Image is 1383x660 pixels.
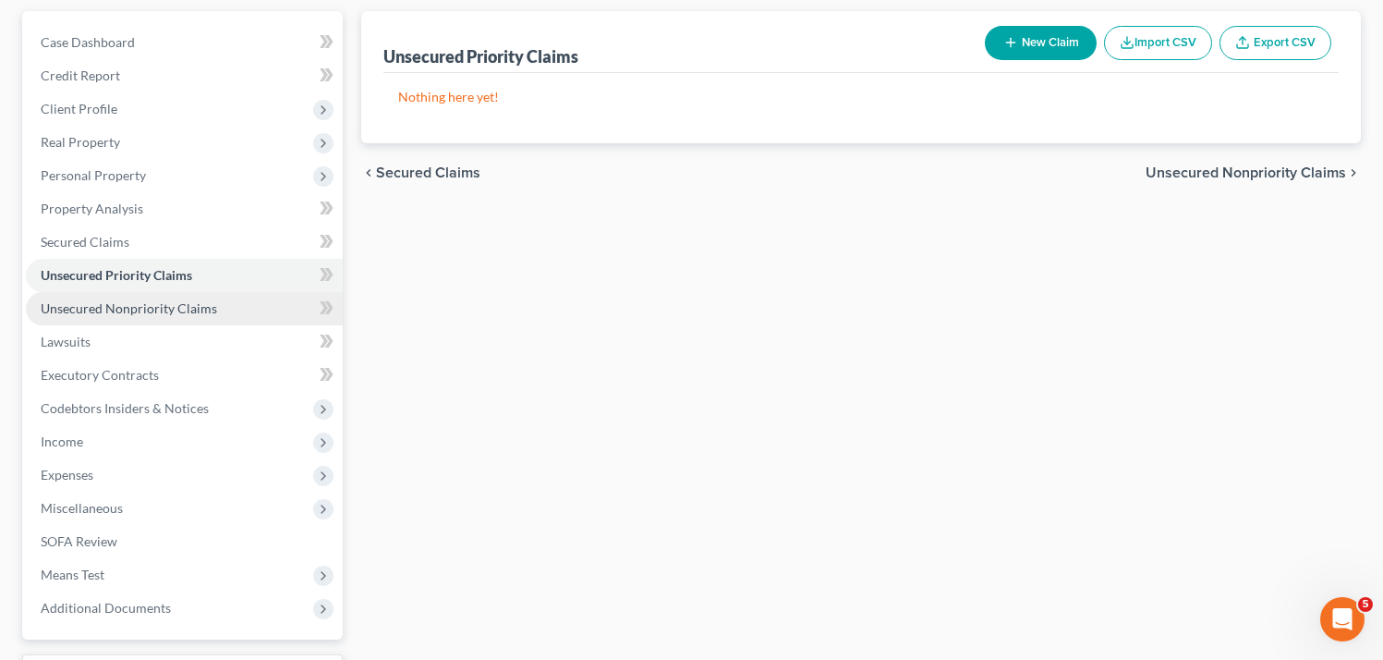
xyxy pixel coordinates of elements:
[41,500,123,516] span: Miscellaneous
[26,26,343,59] a: Case Dashboard
[376,165,480,180] span: Secured Claims
[41,167,146,183] span: Personal Property
[41,334,91,349] span: Lawsuits
[26,292,343,325] a: Unsecured Nonpriority Claims
[41,34,135,50] span: Case Dashboard
[41,234,129,250] span: Secured Claims
[1146,165,1346,180] span: Unsecured Nonpriority Claims
[26,525,343,558] a: SOFA Review
[361,165,480,180] button: chevron_left Secured Claims
[26,226,343,259] a: Secured Claims
[41,201,143,216] span: Property Analysis
[1320,597,1365,642] iframe: Intercom live chat
[41,567,104,582] span: Means Test
[41,67,120,83] span: Credit Report
[1146,165,1361,180] button: Unsecured Nonpriority Claims chevron_right
[1346,165,1361,180] i: chevron_right
[41,533,117,549] span: SOFA Review
[26,359,343,392] a: Executory Contracts
[1219,26,1331,60] a: Export CSV
[1358,597,1373,612] span: 5
[41,101,117,116] span: Client Profile
[41,367,159,383] span: Executory Contracts
[41,134,120,150] span: Real Property
[26,259,343,292] a: Unsecured Priority Claims
[1104,26,1212,60] button: Import CSV
[26,192,343,226] a: Property Analysis
[41,400,209,416] span: Codebtors Insiders & Notices
[985,26,1097,60] button: New Claim
[26,59,343,92] a: Credit Report
[398,88,1324,106] p: Nothing here yet!
[41,467,93,483] span: Expenses
[383,45,578,67] div: Unsecured Priority Claims
[41,300,217,316] span: Unsecured Nonpriority Claims
[41,600,171,616] span: Additional Documents
[41,267,192,283] span: Unsecured Priority Claims
[41,434,83,449] span: Income
[361,165,376,180] i: chevron_left
[26,325,343,359] a: Lawsuits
